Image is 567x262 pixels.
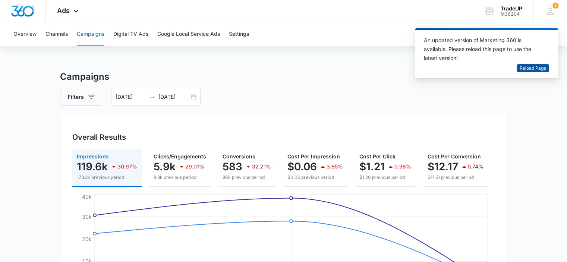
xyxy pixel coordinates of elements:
[77,161,108,173] p: 119.6k
[223,174,271,181] p: 860 previous period
[57,7,70,15] span: Ads
[424,36,540,63] div: An updated version of Marketing 360 is available. Please reload this page to use the latest version!
[428,161,458,173] p: $12.17
[117,164,137,169] p: 30.97%
[82,236,92,242] tspan: 20k
[149,94,155,100] span: swap-right
[113,22,148,46] button: Digital TV Ads
[149,94,155,100] span: to
[428,153,481,160] span: Cost Per Conversion
[501,6,522,12] div: account name
[517,64,549,73] button: Reload Page
[72,132,126,143] h3: Overall Results
[185,164,204,169] p: 29.01%
[82,193,92,199] tspan: 40k
[359,161,385,173] p: $1.21
[77,22,104,46] button: Campaigns
[158,93,189,101] input: End date
[60,70,507,83] h3: Campaigns
[82,214,92,220] tspan: 30k
[60,88,102,106] button: Filters
[359,153,396,160] span: Cost Per Click
[468,164,483,169] p: 5.74%
[287,153,340,160] span: Cost Per Impression
[229,22,249,46] button: Settings
[394,164,411,169] p: 0.98%
[287,161,317,173] p: $0.06
[552,3,558,9] span: 1
[154,153,206,160] span: Clicks/Engagements
[154,161,176,173] p: 5.9k
[77,153,109,160] span: Impressions
[327,164,343,169] p: 3.85%
[359,174,411,181] p: $1.20 previous period
[552,3,558,9] div: notifications count
[77,174,137,181] p: 173.3k previous period
[45,22,68,46] button: Channels
[116,93,147,101] input: Start date
[428,174,483,181] p: $11.51 previous period
[501,12,522,17] div: account id
[154,174,206,181] p: 8.3k previous period
[223,161,242,173] p: 583
[520,65,546,72] span: Reload Page
[252,164,271,169] p: 32.21%
[13,22,37,46] button: Overview
[287,174,343,181] p: $0.06 previous period
[223,153,255,160] span: Conversions
[157,22,220,46] button: Google Local Service Ads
